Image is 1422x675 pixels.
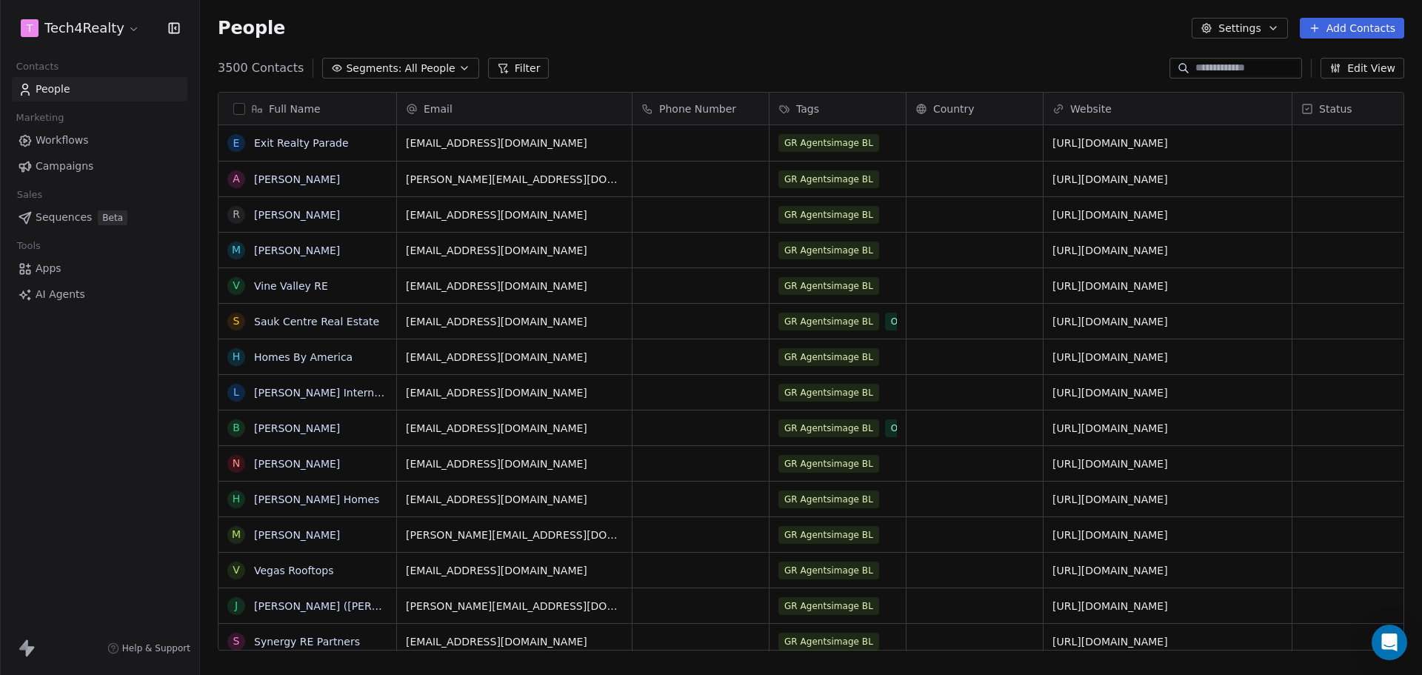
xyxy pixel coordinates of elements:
[269,102,321,116] span: Full Name
[406,172,623,187] span: [PERSON_NAME][EMAIL_ADDRESS][DOMAIN_NAME]
[36,210,92,225] span: Sequences
[254,209,340,221] a: [PERSON_NAME]
[254,137,349,149] a: Exit Realty Parade
[778,206,879,224] span: GR Agentsimage BL
[1052,280,1168,292] a: [URL][DOMAIN_NAME]
[1052,173,1168,185] a: [URL][DOMAIN_NAME]
[406,314,623,329] span: [EMAIL_ADDRESS][DOMAIN_NAME]
[218,59,304,77] span: 3500 Contacts
[1321,58,1404,79] button: Edit View
[36,261,61,276] span: Apps
[1052,458,1168,470] a: [URL][DOMAIN_NAME]
[1052,351,1168,363] a: [URL][DOMAIN_NAME]
[36,159,93,174] span: Campaigns
[10,184,49,206] span: Sales
[406,599,623,614] span: [PERSON_NAME][EMAIL_ADDRESS][DOMAIN_NAME]
[1052,565,1168,576] a: [URL][DOMAIN_NAME]
[885,419,947,437] span: Opened B1
[406,492,623,507] span: [EMAIL_ADDRESS][DOMAIN_NAME]
[1052,636,1168,648] a: [URL][DOMAIN_NAME]
[796,102,819,116] span: Tags
[254,387,446,399] a: [PERSON_NAME] International Realty
[254,280,328,292] a: Vine Valley RE
[406,243,623,258] span: [EMAIL_ADDRESS][DOMAIN_NAME]
[36,133,89,148] span: Workflows
[1044,93,1292,124] div: Website
[1052,422,1168,434] a: [URL][DOMAIN_NAME]
[778,491,879,508] span: GR Agentsimage BL
[406,528,623,542] span: [PERSON_NAME][EMAIL_ADDRESS][DOMAIN_NAME]
[778,633,879,651] span: GR Agentsimage BL
[659,102,736,116] span: Phone Number
[254,351,353,363] a: Homes By America
[778,134,879,152] span: GR Agentsimage BL
[254,529,340,541] a: [PERSON_NAME]
[346,61,401,76] span: Segments:
[232,527,241,542] div: M
[778,170,879,188] span: GR Agentsimage BL
[233,278,240,293] div: V
[233,136,240,151] div: E
[907,93,1043,124] div: Country
[10,56,65,78] span: Contacts
[27,21,33,36] span: T
[1319,102,1352,116] span: Status
[406,563,623,578] span: [EMAIL_ADDRESS][DOMAIN_NAME]
[770,93,906,124] div: Tags
[254,458,340,470] a: [PERSON_NAME]
[1052,137,1168,149] a: [URL][DOMAIN_NAME]
[1052,600,1168,612] a: [URL][DOMAIN_NAME]
[218,125,397,651] div: grid
[1052,493,1168,505] a: [URL][DOMAIN_NAME]
[397,93,632,124] div: Email
[406,350,623,365] span: [EMAIL_ADDRESS][DOMAIN_NAME]
[1192,18,1287,39] button: Settings
[778,597,879,615] span: GR Agentsimage BL
[233,491,241,507] div: H
[233,313,240,329] div: S
[254,173,340,185] a: [PERSON_NAME]
[406,279,623,293] span: [EMAIL_ADDRESS][DOMAIN_NAME]
[778,277,879,295] span: GR Agentsimage BL
[488,58,550,79] button: Filter
[233,562,240,578] div: V
[233,207,240,222] div: R
[404,61,455,76] span: All People
[778,348,879,366] span: GR Agentsimage BL
[1300,18,1404,39] button: Add Contacts
[406,136,623,150] span: [EMAIL_ADDRESS][DOMAIN_NAME]
[406,385,623,400] span: [EMAIL_ADDRESS][DOMAIN_NAME]
[778,384,879,402] span: GR Agentsimage BL
[406,421,623,436] span: [EMAIL_ADDRESS][DOMAIN_NAME]
[36,287,85,302] span: AI Agents
[406,456,623,471] span: [EMAIL_ADDRESS][DOMAIN_NAME]
[778,526,879,544] span: GR Agentsimage BL
[12,256,187,281] a: Apps
[254,245,340,256] a: [PERSON_NAME]
[1052,316,1168,327] a: [URL][DOMAIN_NAME]
[232,242,241,258] div: M
[12,154,187,179] a: Campaigns
[122,642,190,654] span: Help & Support
[254,600,477,612] a: [PERSON_NAME] ([PERSON_NAME] Homes)
[254,565,333,576] a: Vegas Rooftops
[12,205,187,230] a: SequencesBeta
[233,420,240,436] div: B
[12,77,187,102] a: People
[778,455,879,473] span: GR Agentsimage BL
[218,93,396,124] div: Full Name
[632,93,769,124] div: Phone Number
[44,19,124,38] span: Tech4Realty
[1052,209,1168,221] a: [URL][DOMAIN_NAME]
[406,634,623,649] span: [EMAIL_ADDRESS][DOMAIN_NAME]
[12,128,187,153] a: Workflows
[233,634,240,649] div: S
[1052,529,1168,541] a: [URL][DOMAIN_NAME]
[778,562,879,579] span: GR Agentsimage BL
[778,242,879,259] span: GR Agentsimage BL
[235,598,238,614] div: J
[254,493,379,505] a: [PERSON_NAME] Homes
[218,17,285,39] span: People
[406,207,623,222] span: [EMAIL_ADDRESS][DOMAIN_NAME]
[1052,245,1168,256] a: [URL][DOMAIN_NAME]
